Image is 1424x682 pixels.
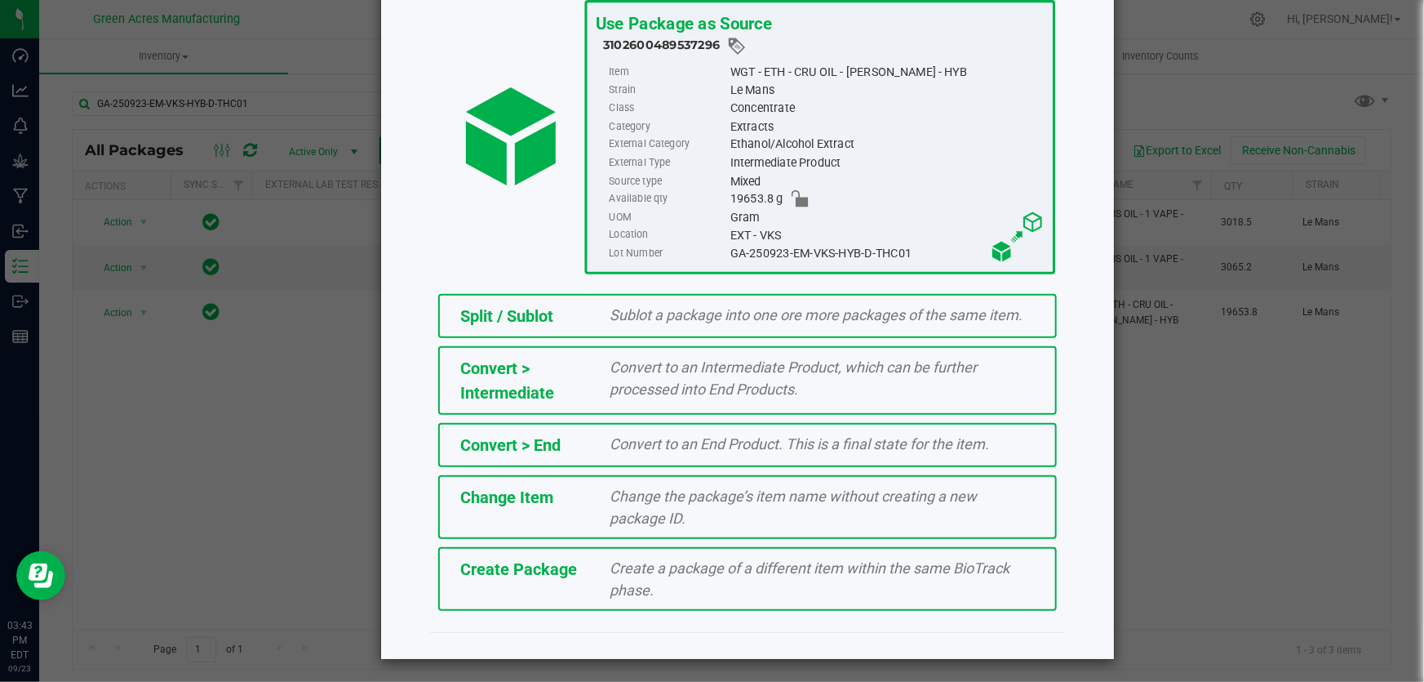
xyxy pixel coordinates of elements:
[610,435,990,452] span: Convert to an End Product. This is a final state for the item.
[609,226,726,244] label: Location
[460,559,577,579] span: Create Package
[730,190,783,208] span: 19653.8 g
[730,208,1045,226] div: Gram
[460,435,561,455] span: Convert > End
[609,154,726,172] label: External Type
[730,118,1045,136] div: Extracts
[609,172,726,190] label: Source type
[609,100,726,118] label: Class
[730,100,1045,118] div: Concentrate
[730,172,1045,190] div: Mixed
[610,559,1010,599] span: Create a package of a different item within the same BioTrack phase.
[609,190,726,208] label: Available qty
[730,63,1045,81] div: WGT - ETH - CRU OIL - [PERSON_NAME] - HYB
[730,81,1045,99] div: Le Mans
[460,359,554,403] span: Convert > Intermediate
[596,13,772,33] span: Use Package as Source
[730,226,1045,244] div: EXT - VKS
[609,81,726,99] label: Strain
[16,551,65,600] iframe: Resource center
[610,488,978,527] span: Change the package’s item name without creating a new package ID.
[610,359,978,398] span: Convert to an Intermediate Product, which can be further processed into End Products.
[610,306,1023,323] span: Sublot a package into one ore more packages of the same item.
[730,154,1045,172] div: Intermediate Product
[603,36,1045,56] div: 3102600489537296
[730,244,1045,262] div: GA-250923-EM-VKS-HYB-D-THC01
[609,208,726,226] label: UOM
[609,63,726,81] label: Item
[460,306,553,326] span: Split / Sublot
[460,488,553,507] span: Change Item
[609,244,726,262] label: Lot Number
[609,136,726,154] label: External Category
[730,136,1045,154] div: Ethanol/Alcohol Extract
[609,118,726,136] label: Category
